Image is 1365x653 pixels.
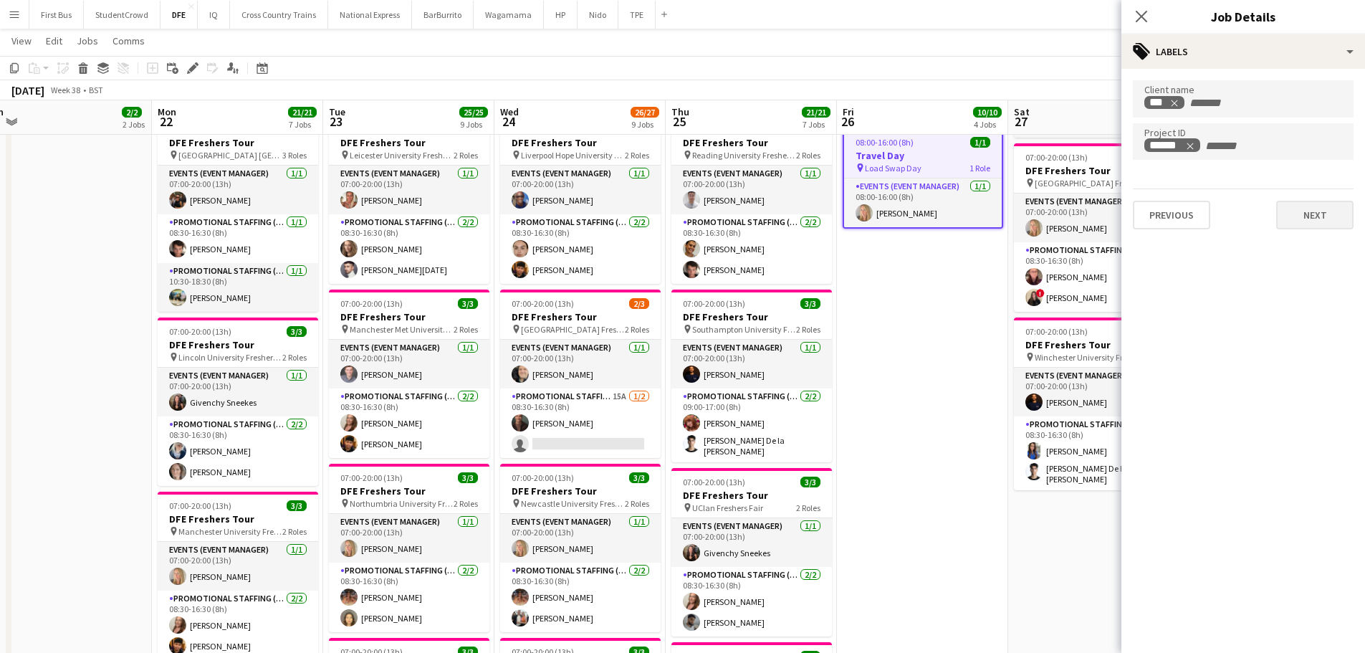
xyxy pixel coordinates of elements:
[631,107,659,118] span: 26/27
[329,485,489,497] h3: DFE Freshers Tour
[329,115,489,284] app-job-card: 07:00-20:00 (13h)3/3DFE Freshers Tour Leicester University Freshers Fair2 RolesEvents (Event Mana...
[521,498,625,509] span: Newcastle University Freshers Fair
[671,567,832,637] app-card-role: Promotional Staffing (Brand Ambassadors)2/208:30-16:30 (8h)[PERSON_NAME][PERSON_NAME]
[629,472,649,483] span: 3/3
[329,105,345,118] span: Tue
[122,107,142,118] span: 2/2
[288,107,317,118] span: 21/21
[521,324,625,335] span: [GEOGRAPHIC_DATA] Freshers Fair
[158,416,318,486] app-card-role: Promotional Staffing (Brand Ambassadors)2/208:30-16:30 (8h)[PERSON_NAME][PERSON_NAME]
[843,105,854,118] span: Fri
[671,115,832,284] app-job-card: 07:00-20:00 (13h)3/3DFE Freshers Tour Reading University Freshers Fair2 RolesEvents (Event Manage...
[329,214,489,284] app-card-role: Promotional Staffing (Brand Ambassadors)2/208:30-16:30 (8h)[PERSON_NAME][PERSON_NAME][DATE]
[692,502,763,513] span: UClan Freshers Fair
[6,32,37,50] a: View
[123,119,145,130] div: 2 Jobs
[692,150,796,161] span: Reading University Freshers Fair
[1014,368,1174,416] app-card-role: Events (Event Manager)1/107:00-20:00 (13h)[PERSON_NAME]
[47,85,83,95] span: Week 38
[340,298,403,309] span: 07:00-20:00 (13h)
[11,83,44,97] div: [DATE]
[1014,242,1174,312] app-card-role: Promotional Staffing (Brand Ambassadors)2/208:30-16:30 (8h)[PERSON_NAME]![PERSON_NAME]
[169,500,231,511] span: 07:00-20:00 (13h)
[683,298,745,309] span: 07:00-20:00 (13h)
[350,150,454,161] span: Leicester University Freshers Fair
[161,1,198,29] button: DFE
[840,113,854,130] span: 26
[796,502,820,513] span: 2 Roles
[843,115,1003,229] app-job-card: Draft08:00-16:00 (8h)1/1Travel Day Load Swap Day1 RoleEvents (Event Manager)1/108:00-16:00 (8h)[P...
[671,290,832,462] app-job-card: 07:00-20:00 (13h)3/3DFE Freshers Tour Southampton University Freshers Fair2 RolesEvents (Event Ma...
[158,542,318,591] app-card-role: Events (Event Manager)1/107:00-20:00 (13h)[PERSON_NAME]
[158,115,318,312] app-job-card: 07:00-20:00 (13h)3/3DFE Freshers Tour [GEOGRAPHIC_DATA] [GEOGRAPHIC_DATA] Freshers Fair3 RolesEve...
[1121,7,1365,26] h3: Job Details
[107,32,150,50] a: Comms
[500,389,661,458] app-card-role: Promotional Staffing (Brand Ambassadors)15A1/208:30-16:30 (8h)[PERSON_NAME]
[796,150,820,161] span: 2 Roles
[329,290,489,458] div: 07:00-20:00 (13h)3/3DFE Freshers Tour Manchester Met University Freshers Fair2 RolesEvents (Event...
[329,514,489,563] app-card-role: Events (Event Manager)1/107:00-20:00 (13h)[PERSON_NAME]
[178,352,282,363] span: Lincoln University Freshers Fair
[512,298,574,309] span: 07:00-20:00 (13h)
[1035,352,1139,363] span: Winchester University Freshers Fair
[1014,164,1174,177] h3: DFE Freshers Tour
[77,34,98,47] span: Jobs
[158,214,318,263] app-card-role: Promotional Staffing (Brand Ambassadors)1/108:30-16:30 (8h)[PERSON_NAME]
[865,163,921,173] span: Load Swap Day
[158,263,318,312] app-card-role: Promotional Staffing (Brand Ambassadors)1/110:30-18:30 (8h)[PERSON_NAME]
[618,1,656,29] button: TPE
[671,389,832,462] app-card-role: Promotional Staffing (Brand Ambassadors)2/209:00-17:00 (8h)[PERSON_NAME][PERSON_NAME] De la [PERS...
[11,34,32,47] span: View
[29,1,84,29] button: First Bus
[856,137,914,148] span: 08:00-16:00 (8h)
[89,85,103,95] div: BST
[500,485,661,497] h3: DFE Freshers Tour
[340,472,403,483] span: 07:00-20:00 (13h)
[671,214,832,284] app-card-role: Promotional Staffing (Brand Ambassadors)2/208:30-16:30 (8h)[PERSON_NAME][PERSON_NAME]
[46,34,62,47] span: Edit
[578,1,618,29] button: Nido
[800,477,820,487] span: 3/3
[1025,152,1088,163] span: 07:00-20:00 (13h)
[158,368,318,416] app-card-role: Events (Event Manager)1/107:00-20:00 (13h)Givenchy Sneekes
[474,1,544,29] button: Wagamama
[625,324,649,335] span: 2 Roles
[671,310,832,323] h3: DFE Freshers Tour
[500,340,661,389] app-card-role: Events (Event Manager)1/107:00-20:00 (13h)[PERSON_NAME]
[521,150,625,161] span: Liverpool Hope University Freshers Fair
[155,113,176,130] span: 22
[1025,326,1088,337] span: 07:00-20:00 (13h)
[71,32,104,50] a: Jobs
[500,290,661,458] div: 07:00-20:00 (13h)2/3DFE Freshers Tour [GEOGRAPHIC_DATA] Freshers Fair2 RolesEvents (Event Manager...
[969,163,990,173] span: 1 Role
[970,137,990,148] span: 1/1
[329,464,489,632] app-job-card: 07:00-20:00 (13h)3/3DFE Freshers Tour Northumbria University Freshers Fair2 RolesEvents (Event Ma...
[328,1,412,29] button: National Express
[1133,201,1210,229] button: Previous
[1012,113,1030,130] span: 27
[500,136,661,149] h3: DFE Freshers Tour
[329,563,489,632] app-card-role: Promotional Staffing (Brand Ambassadors)2/208:30-16:30 (8h)[PERSON_NAME][PERSON_NAME]
[1014,338,1174,351] h3: DFE Freshers Tour
[1036,289,1045,297] span: !
[289,119,316,130] div: 7 Jobs
[1168,97,1179,108] delete-icon: Remove tag
[1014,143,1174,312] app-job-card: 07:00-20:00 (13h)3/3DFE Freshers Tour [GEOGRAPHIC_DATA] Freshers Fair2 RolesEvents (Event Manager...
[158,338,318,351] h3: DFE Freshers Tour
[158,166,318,214] app-card-role: Events (Event Manager)1/107:00-20:00 (13h)[PERSON_NAME]
[84,1,161,29] button: StudentCrowd
[500,310,661,323] h3: DFE Freshers Tour
[458,472,478,483] span: 3/3
[454,498,478,509] span: 2 Roles
[625,150,649,161] span: 2 Roles
[500,105,519,118] span: Wed
[329,389,489,458] app-card-role: Promotional Staffing (Brand Ambassadors)2/208:30-16:30 (8h)[PERSON_NAME][PERSON_NAME]
[671,105,689,118] span: Thu
[1121,34,1365,69] div: Labels
[282,150,307,161] span: 3 Roles
[500,464,661,632] app-job-card: 07:00-20:00 (13h)3/3DFE Freshers Tour Newcastle University Freshers Fair2 RolesEvents (Event Mana...
[671,468,832,637] app-job-card: 07:00-20:00 (13h)3/3DFE Freshers Tour UClan Freshers Fair2 RolesEvents (Event Manager)1/107:00-20...
[500,166,661,214] app-card-role: Events (Event Manager)1/107:00-20:00 (13h)[PERSON_NAME]
[1188,97,1249,110] input: + Label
